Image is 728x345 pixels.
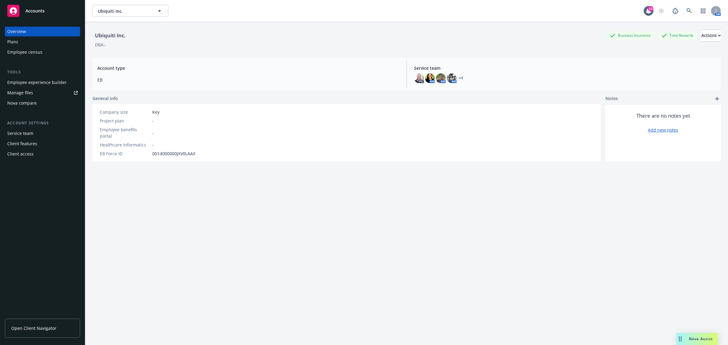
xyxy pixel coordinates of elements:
a: +1 [459,76,463,80]
div: Service team [7,129,33,138]
a: Search [683,5,695,17]
a: Accounts [5,2,80,19]
img: photo [425,73,435,83]
span: Open Client Navigator [11,325,56,331]
div: 13 [648,6,653,12]
img: photo [447,73,457,83]
div: Account settings [5,120,80,126]
span: Key [152,109,160,115]
span: Notes [605,95,618,102]
a: Employee experience builder [5,78,80,87]
button: Actions [701,29,721,42]
div: Manage files [7,88,33,98]
div: Client access [7,149,34,159]
div: Client features [7,139,37,149]
a: Manage files [5,88,80,98]
a: Switch app [697,5,709,17]
div: Plans [7,37,18,47]
span: Ubiquiti Inc. [98,8,150,14]
span: There are no notes yet [636,112,690,119]
span: EB [97,77,399,83]
div: Overview [7,27,26,36]
div: Healthcare Informatics [100,142,150,148]
span: - [152,118,154,124]
div: Business Insurance [607,32,654,39]
a: Report a Bug [669,5,681,17]
a: Nova compare [5,98,80,108]
div: Tools [5,69,80,75]
span: Accounts [25,8,45,13]
div: Actions [701,30,721,41]
div: Nova compare [7,98,37,108]
a: Add new notes [648,127,678,133]
a: Employee census [5,47,80,57]
div: Employee benefits portal [100,126,150,139]
a: add [713,95,721,102]
img: photo [414,73,424,83]
img: photo [436,73,446,83]
span: General info [93,95,118,102]
span: Account type [97,65,399,71]
button: Nova Assist [676,333,718,345]
div: Drag to move [676,333,684,345]
div: Employee experience builder [7,78,67,87]
div: Company size [100,109,150,115]
a: Start snowing [655,5,667,17]
span: 001d000000JXV0LAAX [152,150,195,157]
a: Client access [5,149,80,159]
span: Nova Assist [689,336,713,341]
span: - [152,142,154,148]
div: Ubiquiti Inc. [93,32,128,39]
div: Employee census [7,47,42,57]
a: Plans [5,37,80,47]
div: DBA: - [95,42,106,48]
a: Service team [5,129,80,138]
button: Ubiquiti Inc. [93,5,168,17]
div: Project plan [100,118,150,124]
span: Service team [414,65,716,71]
div: EB Force ID [100,150,150,157]
a: Overview [5,27,80,36]
a: Client features [5,139,80,149]
div: Total Rewards [659,32,696,39]
span: - [152,130,154,136]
